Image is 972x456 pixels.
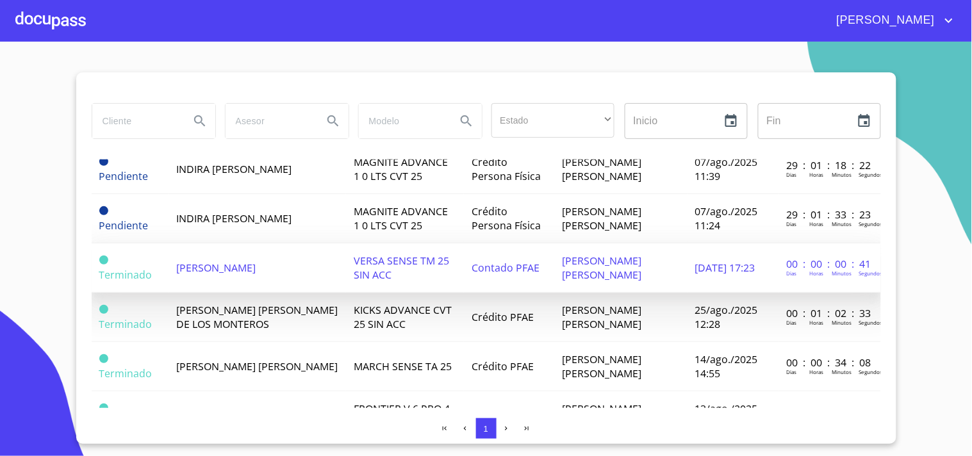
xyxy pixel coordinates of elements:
[562,155,641,183] span: [PERSON_NAME] [PERSON_NAME]
[786,208,873,222] p: 29 : 01 : 33 : 23
[695,303,758,331] span: 25/ago./2025 12:28
[832,270,852,277] p: Minutos
[354,359,452,373] span: MARCH SENSE TA 25
[99,256,108,265] span: Terminado
[318,106,349,136] button: Search
[99,354,108,363] span: Terminado
[809,368,823,375] p: Horas
[859,368,882,375] p: Segundos
[786,355,873,370] p: 00 : 00 : 34 : 08
[354,254,449,282] span: VERSA SENSE TM 25 SIN ACC
[832,319,852,326] p: Minutos
[695,204,758,232] span: 07/ago./2025 11:24
[786,220,796,227] p: Dias
[185,106,215,136] button: Search
[472,204,541,232] span: Crédito Persona Física
[562,303,641,331] span: [PERSON_NAME] [PERSON_NAME]
[827,10,941,31] span: [PERSON_NAME]
[809,171,823,178] p: Horas
[451,106,482,136] button: Search
[476,418,497,439] button: 1
[354,155,448,183] span: MAGNITE ADVANCE 1 0 LTS CVT 25
[472,261,540,275] span: Contado PFAE
[562,254,641,282] span: [PERSON_NAME] [PERSON_NAME]
[92,104,179,138] input: search
[176,261,256,275] span: [PERSON_NAME]
[99,169,149,183] span: Pendiente
[809,220,823,227] p: Horas
[99,218,149,232] span: Pendiente
[695,155,758,183] span: 07/ago./2025 11:39
[354,303,452,331] span: KICKS ADVANCE CVT 25 SIN ACC
[562,204,641,232] span: [PERSON_NAME] [PERSON_NAME]
[99,157,108,166] span: Pendiente
[695,261,755,275] span: [DATE] 17:23
[786,171,796,178] p: Dias
[562,352,641,380] span: [PERSON_NAME] [PERSON_NAME]
[827,10,957,31] button: account of current user
[99,366,152,380] span: Terminado
[832,171,852,178] p: Minutos
[786,368,796,375] p: Dias
[472,155,541,183] span: Crédito Persona Física
[354,402,450,430] span: FRONTIER V 6 PRO 4 X 25
[99,403,108,412] span: Terminado
[99,268,152,282] span: Terminado
[695,402,758,430] span: 13/ago./2025 14:45
[859,319,882,326] p: Segundos
[491,103,614,138] div: ​
[226,104,313,138] input: search
[786,158,873,172] p: 29 : 01 : 18 : 22
[832,368,852,375] p: Minutos
[472,359,534,373] span: Crédito PFAE
[786,319,796,326] p: Dias
[809,319,823,326] p: Horas
[99,317,152,331] span: Terminado
[176,359,338,373] span: [PERSON_NAME] [PERSON_NAME]
[695,352,758,380] span: 14/ago./2025 14:55
[786,270,796,277] p: Dias
[786,257,873,271] p: 00 : 00 : 00 : 41
[859,270,882,277] p: Segundos
[809,270,823,277] p: Horas
[354,204,448,232] span: MAGNITE ADVANCE 1 0 LTS CVT 25
[176,162,292,176] span: INDIRA [PERSON_NAME]
[832,220,852,227] p: Minutos
[562,402,641,430] span: [PERSON_NAME] [PERSON_NAME]
[472,310,534,324] span: Crédito PFAE
[99,305,108,314] span: Terminado
[859,220,882,227] p: Segundos
[176,211,292,225] span: INDIRA [PERSON_NAME]
[786,405,873,419] p: 00 : 00 : 32 : 19
[859,171,882,178] p: Segundos
[359,104,446,138] input: search
[484,424,488,434] span: 1
[99,206,108,215] span: Pendiente
[786,306,873,320] p: 00 : 01 : 02 : 33
[176,303,338,331] span: [PERSON_NAME] [PERSON_NAME] DE LOS MONTEROS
